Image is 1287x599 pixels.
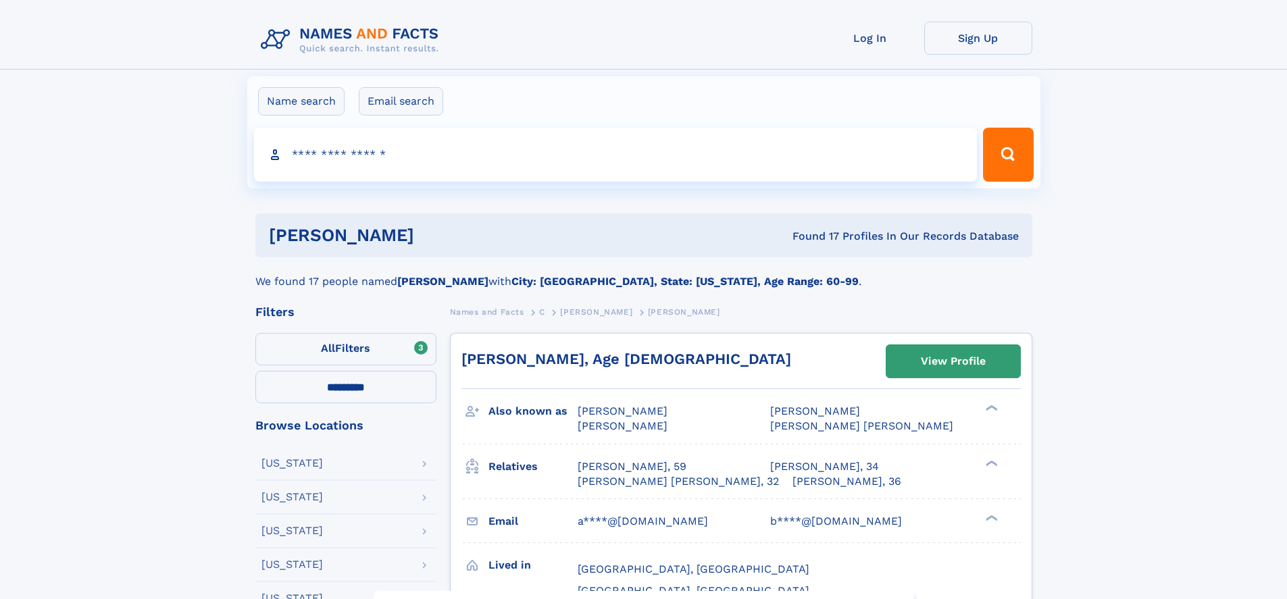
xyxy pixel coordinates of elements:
[578,584,809,597] span: [GEOGRAPHIC_DATA], [GEOGRAPHIC_DATA]
[648,307,720,317] span: [PERSON_NAME]
[255,306,436,318] div: Filters
[255,419,436,432] div: Browse Locations
[269,227,603,244] h1: [PERSON_NAME]
[578,474,779,489] a: [PERSON_NAME] [PERSON_NAME], 32
[321,342,335,355] span: All
[816,22,924,55] a: Log In
[603,229,1019,244] div: Found 17 Profiles In Our Records Database
[488,455,578,478] h3: Relatives
[488,510,578,533] h3: Email
[461,350,791,367] a: [PERSON_NAME], Age [DEMOGRAPHIC_DATA]
[254,128,978,182] input: search input
[770,405,860,417] span: [PERSON_NAME]
[886,345,1020,377] a: View Profile
[488,400,578,423] h3: Also known as
[255,333,436,365] label: Filters
[770,419,953,432] span: [PERSON_NAME] [PERSON_NAME]
[261,559,323,570] div: [US_STATE]
[539,307,545,317] span: C
[539,303,545,320] a: C
[578,563,809,575] span: [GEOGRAPHIC_DATA], [GEOGRAPHIC_DATA]
[511,275,859,288] b: City: [GEOGRAPHIC_DATA], State: [US_STATE], Age Range: 60-99
[255,22,450,58] img: Logo Names and Facts
[255,257,1032,290] div: We found 17 people named with .
[258,87,345,115] label: Name search
[488,554,578,577] h3: Lived in
[792,474,901,489] a: [PERSON_NAME], 36
[982,513,999,522] div: ❯
[983,128,1033,182] button: Search Button
[261,458,323,469] div: [US_STATE]
[982,404,999,413] div: ❯
[261,525,323,536] div: [US_STATE]
[982,459,999,467] div: ❯
[359,87,443,115] label: Email search
[578,405,667,417] span: [PERSON_NAME]
[921,346,986,377] div: View Profile
[578,459,686,474] a: [PERSON_NAME], 59
[578,419,667,432] span: [PERSON_NAME]
[924,22,1032,55] a: Sign Up
[397,275,488,288] b: [PERSON_NAME]
[560,303,632,320] a: [PERSON_NAME]
[450,303,524,320] a: Names and Facts
[560,307,632,317] span: [PERSON_NAME]
[261,492,323,502] div: [US_STATE]
[770,459,879,474] a: [PERSON_NAME], 34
